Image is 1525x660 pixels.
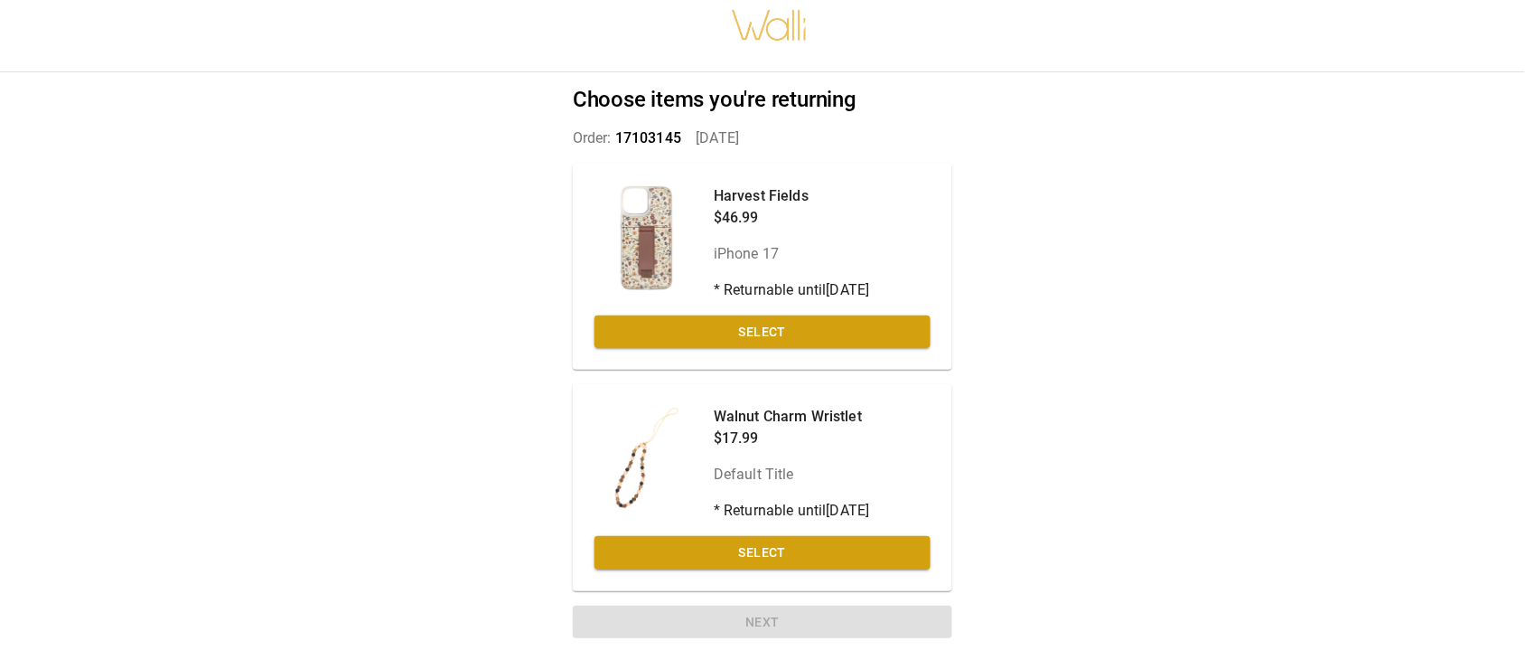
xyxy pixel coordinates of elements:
[573,87,952,113] h2: Choose items you're returning
[573,127,952,149] p: Order: [DATE]
[714,185,870,207] p: Harvest Fields
[594,316,931,349] button: Select
[714,500,870,522] p: * Returnable until [DATE]
[714,464,870,486] p: Default Title
[714,279,870,301] p: * Returnable until [DATE]
[594,536,931,570] button: Select
[714,207,870,229] p: $46.99
[714,406,870,428] p: Walnut Charm Wristlet
[714,428,870,449] p: $17.99
[714,243,870,265] p: iPhone 17
[615,129,681,146] span: 17103145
